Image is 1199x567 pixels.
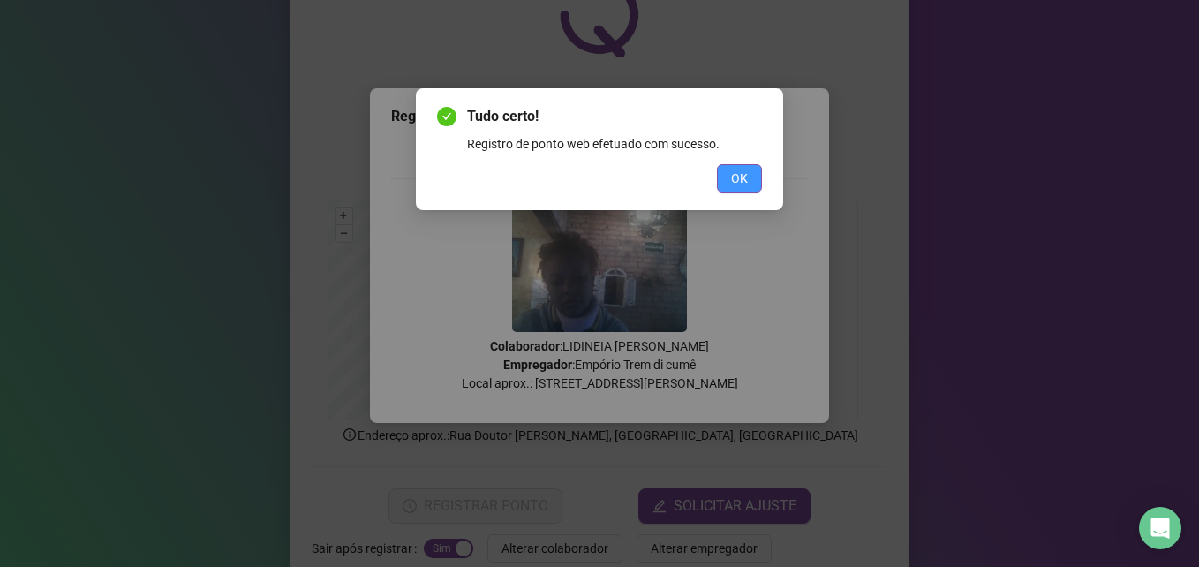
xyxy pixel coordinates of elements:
[467,134,762,154] div: Registro de ponto web efetuado com sucesso.
[731,169,748,188] span: OK
[467,106,762,127] span: Tudo certo!
[717,164,762,193] button: OK
[1139,507,1181,549] div: Open Intercom Messenger
[437,107,456,126] span: check-circle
